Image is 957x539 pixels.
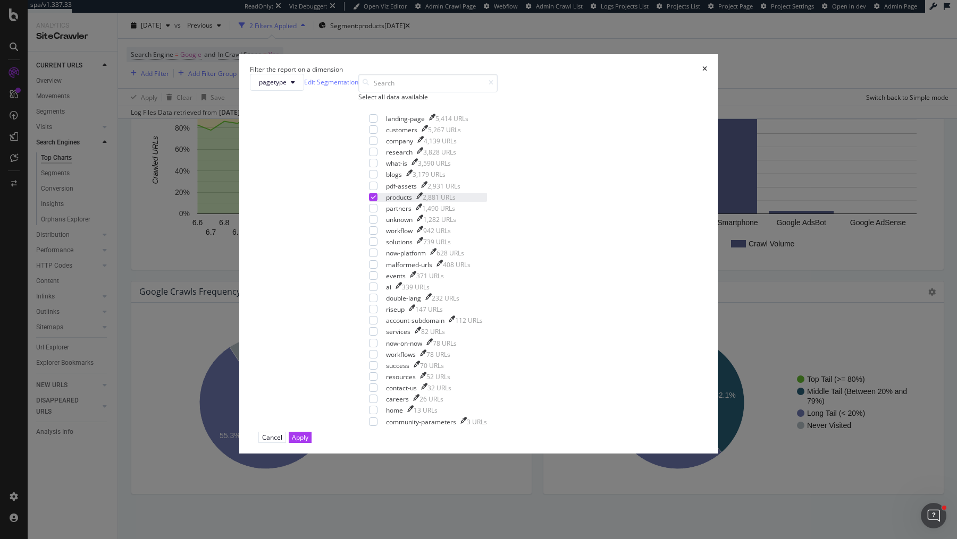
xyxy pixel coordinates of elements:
[420,361,444,370] div: 70 URLs
[702,65,707,74] div: times
[419,395,443,404] div: 26 URLs
[386,339,422,348] div: now-on-now
[386,125,417,134] div: customers
[358,74,498,92] input: Search
[386,271,406,280] div: events
[386,237,413,246] div: solutions
[423,148,456,157] div: 3,828 URLs
[386,417,456,426] div: community-parameters
[386,260,432,269] div: malformed-urls
[289,432,312,443] button: Apply
[436,249,464,258] div: 628 URLs
[292,433,308,442] div: Apply
[427,383,451,392] div: 32 URLs
[443,260,471,269] div: 408 URLs
[413,170,446,179] div: 3,179 URLs
[386,350,416,359] div: workflows
[250,65,343,74] div: Filter the report on a dimension
[304,76,358,88] a: Edit Segmentation
[386,372,416,381] div: resources
[386,406,403,415] div: home
[426,372,450,381] div: 52 URLs
[426,350,450,359] div: 78 URLs
[386,148,413,157] div: research
[422,204,455,213] div: 1,490 URLs
[416,271,444,280] div: 371 URLs
[402,283,430,292] div: 339 URLs
[250,74,304,91] button: pagetype
[386,305,405,314] div: riseup
[433,339,457,348] div: 78 URLs
[423,237,451,246] div: 739 URLs
[386,226,413,235] div: workflow
[421,327,445,336] div: 82 URLs
[423,193,456,202] div: 2,881 URLs
[386,316,444,325] div: account-subdomain
[386,114,425,123] div: landing-page
[386,361,409,370] div: success
[259,78,287,87] span: pagetype
[423,226,451,235] div: 942 URLs
[386,383,417,392] div: contact-us
[455,316,483,325] div: 112 URLs
[435,114,468,123] div: 5,414 URLs
[386,327,410,336] div: services
[415,305,443,314] div: 147 URLs
[921,503,946,528] iframe: Intercom live chat
[423,215,456,224] div: 1,282 URLs
[428,125,461,134] div: 5,267 URLs
[414,406,438,415] div: 13 URLs
[262,433,282,442] div: Cancel
[386,136,413,146] div: company
[418,159,451,168] div: 3,590 URLs
[386,294,421,303] div: double-lang
[386,182,417,191] div: pdf-assets
[358,92,498,101] div: Select all data available
[386,249,426,258] div: now-platform
[427,182,460,191] div: 2,931 URLs
[386,170,402,179] div: blogs
[386,215,413,224] div: unknown
[386,283,391,292] div: ai
[386,204,412,213] div: partners
[386,193,412,202] div: products
[432,294,459,303] div: 232 URLs
[386,395,409,404] div: careers
[386,159,407,168] div: what-is
[239,54,718,454] div: modal
[467,417,487,426] div: 3 URLs
[258,432,286,443] button: Cancel
[424,136,457,146] div: 4,139 URLs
